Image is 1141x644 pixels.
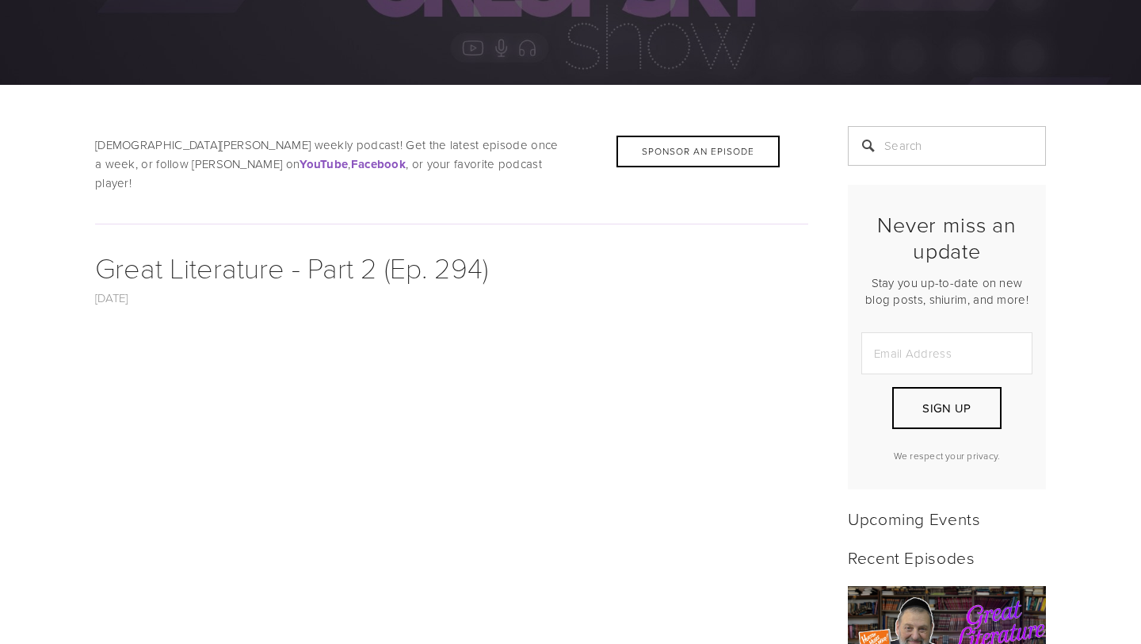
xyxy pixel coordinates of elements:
[861,332,1032,374] input: Email Address
[351,155,406,173] strong: Facebook
[616,136,780,167] div: Sponsor an Episode
[861,274,1032,308] p: Stay you up-to-date on new blog posts, shiurim, and more!
[922,400,971,416] span: Sign Up
[300,155,348,172] a: YouTube
[300,155,348,173] strong: YouTube
[861,212,1032,263] h2: Never miss an update
[95,289,128,306] a: [DATE]
[95,247,488,286] a: Great Literature - Part 2 (Ep. 294)
[848,508,1046,528] h2: Upcoming Events
[892,387,1002,429] button: Sign Up
[351,155,406,172] a: Facebook
[95,136,808,193] p: [DEMOGRAPHIC_DATA][PERSON_NAME] weekly podcast! Get the latest episode once a week, or follow [PE...
[848,547,1046,567] h2: Recent Episodes
[848,126,1046,166] input: Search
[861,449,1032,462] p: We respect your privacy.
